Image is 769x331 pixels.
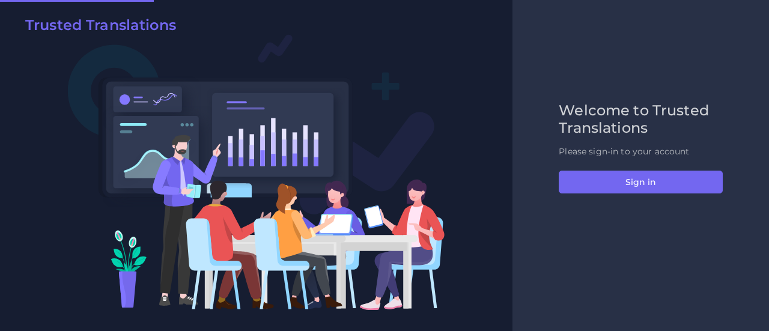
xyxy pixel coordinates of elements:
[67,34,445,311] img: Login V2
[25,17,176,34] h2: Trusted Translations
[17,17,176,38] a: Trusted Translations
[559,102,723,137] h2: Welcome to Trusted Translations
[559,171,723,193] button: Sign in
[559,145,723,158] p: Please sign-in to your account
